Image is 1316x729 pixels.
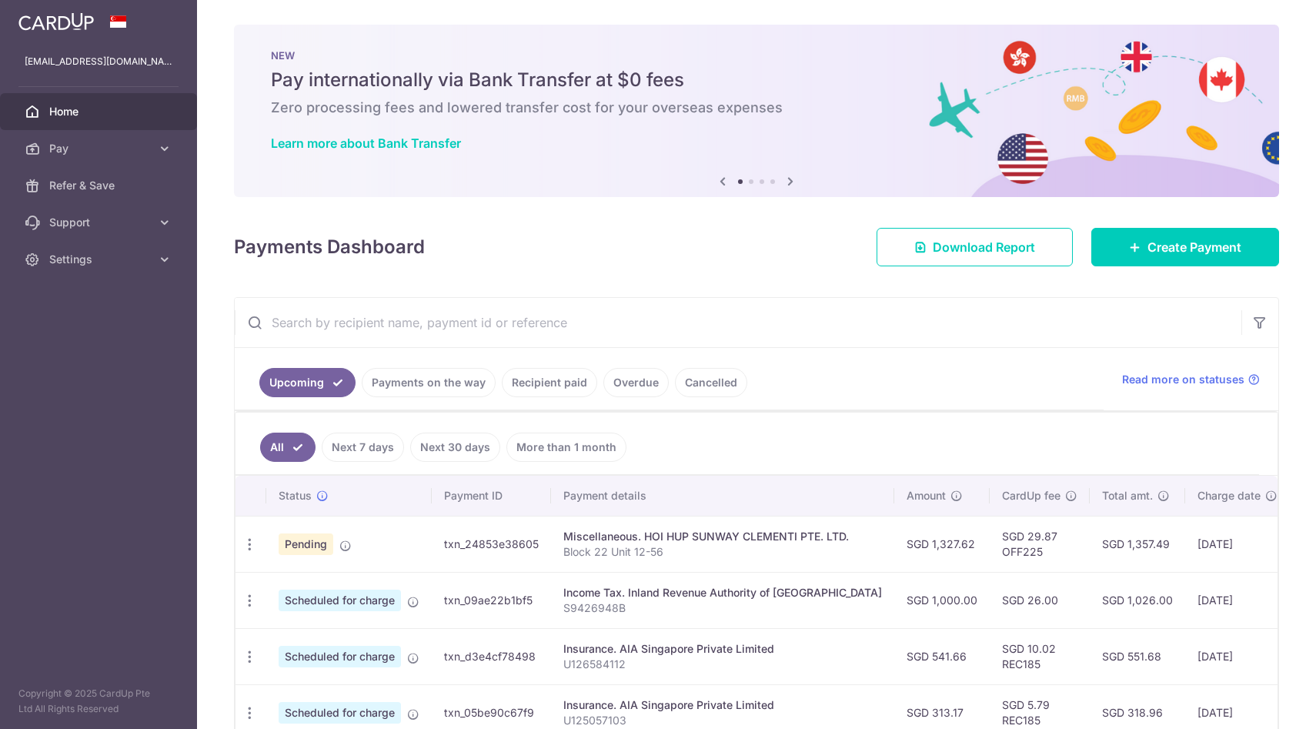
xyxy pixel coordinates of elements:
[563,641,882,657] div: Insurance. AIA Singapore Private Limited
[1102,488,1153,503] span: Total amt.
[894,572,990,628] td: SGD 1,000.00
[432,476,551,516] th: Payment ID
[894,628,990,684] td: SGD 541.66
[1090,516,1185,572] td: SGD 1,357.49
[49,215,151,230] span: Support
[990,628,1090,684] td: SGD 10.02 REC185
[279,590,401,611] span: Scheduled for charge
[410,433,500,462] a: Next 30 days
[271,135,461,151] a: Learn more about Bank Transfer
[894,516,990,572] td: SGD 1,327.62
[933,238,1035,256] span: Download Report
[1197,488,1261,503] span: Charge date
[259,368,356,397] a: Upcoming
[563,657,882,672] p: U126584112
[1090,572,1185,628] td: SGD 1,026.00
[907,488,946,503] span: Amount
[322,433,404,462] a: Next 7 days
[234,25,1279,197] img: Bank transfer banner
[49,141,151,156] span: Pay
[279,646,401,667] span: Scheduled for charge
[49,104,151,119] span: Home
[563,529,882,544] div: Miscellaneous. HOI HUP SUNWAY CLEMENTI PTE. LTD.
[1185,572,1290,628] td: [DATE]
[1002,488,1060,503] span: CardUp fee
[271,99,1242,117] h6: Zero processing fees and lowered transfer cost for your overseas expenses
[279,533,333,555] span: Pending
[235,298,1241,347] input: Search by recipient name, payment id or reference
[279,488,312,503] span: Status
[990,572,1090,628] td: SGD 26.00
[49,178,151,193] span: Refer & Save
[271,68,1242,92] h5: Pay internationally via Bank Transfer at $0 fees
[506,433,626,462] a: More than 1 month
[563,544,882,560] p: Block 22 Unit 12-56
[1122,372,1260,387] a: Read more on statuses
[49,252,151,267] span: Settings
[432,516,551,572] td: txn_24853e38605
[603,368,669,397] a: Overdue
[563,585,882,600] div: Income Tax. Inland Revenue Authority of [GEOGRAPHIC_DATA]
[234,233,425,261] h4: Payments Dashboard
[877,228,1073,266] a: Download Report
[271,49,1242,62] p: NEW
[675,368,747,397] a: Cancelled
[563,600,882,616] p: S9426948B
[551,476,894,516] th: Payment details
[1147,238,1241,256] span: Create Payment
[563,713,882,728] p: U125057103
[1122,372,1244,387] span: Read more on statuses
[502,368,597,397] a: Recipient paid
[563,697,882,713] div: Insurance. AIA Singapore Private Limited
[260,433,316,462] a: All
[1185,628,1290,684] td: [DATE]
[279,702,401,724] span: Scheduled for charge
[432,628,551,684] td: txn_d3e4cf78498
[18,12,94,31] img: CardUp
[1090,628,1185,684] td: SGD 551.68
[362,368,496,397] a: Payments on the way
[1091,228,1279,266] a: Create Payment
[990,516,1090,572] td: SGD 29.87 OFF225
[25,54,172,69] p: [EMAIL_ADDRESS][DOMAIN_NAME]
[432,572,551,628] td: txn_09ae22b1bf5
[1185,516,1290,572] td: [DATE]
